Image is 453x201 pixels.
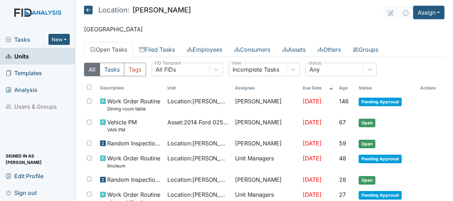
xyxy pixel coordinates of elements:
[100,63,124,76] button: Tasks
[309,65,320,74] div: Any
[232,136,300,151] td: [PERSON_NAME]
[232,82,300,94] th: Assignee
[303,191,322,198] span: [DATE]
[232,172,300,187] td: [PERSON_NAME]
[312,42,347,57] a: Others
[336,82,355,94] th: Toggle SortBy
[87,85,92,89] input: Toggle All Rows Selected
[6,170,43,181] span: Edit Profile
[167,190,229,199] span: Location : [PERSON_NAME]
[6,187,37,198] span: Sign out
[359,98,402,106] span: Pending Approval
[107,118,137,133] span: Vehicle PM VAN PM
[303,140,322,147] span: [DATE]
[233,65,279,74] div: Incomplete Tasks
[6,84,37,95] span: Analysis
[276,42,312,57] a: Assets
[339,98,349,105] span: 146
[359,119,375,127] span: Open
[107,154,160,169] span: Work Order Routine linoleum
[232,151,300,172] td: Unit Managers
[98,6,130,14] span: Location:
[339,155,346,162] span: 48
[303,176,322,183] span: [DATE]
[339,191,346,198] span: 27
[6,67,42,78] span: Templates
[84,63,146,76] div: Type filter
[84,6,191,14] h5: [PERSON_NAME]
[84,25,444,33] p: [GEOGRAPHIC_DATA]
[124,63,146,76] button: Tags
[133,42,181,57] a: Filed Tasks
[84,63,100,76] button: All
[107,163,160,169] small: linoleum
[48,34,70,45] button: New
[167,139,229,148] span: Location : [PERSON_NAME]
[228,42,276,57] a: Consumers
[181,42,228,57] a: Employees
[359,140,375,148] span: Open
[300,82,336,94] th: Toggle SortBy
[107,175,162,184] span: Random Inspection for Evening
[232,94,300,115] td: [PERSON_NAME]
[303,155,322,162] span: [DATE]
[6,35,48,44] a: Tasks
[6,154,70,165] span: Signed in as [PERSON_NAME]
[417,82,444,94] th: Actions
[359,155,402,163] span: Pending Approval
[156,65,176,74] div: All FIDs
[339,176,346,183] span: 28
[167,154,229,163] span: Location : [PERSON_NAME]
[107,127,137,133] small: VAN PM
[6,51,29,62] span: Units
[84,42,133,57] a: Open Tasks
[339,140,346,147] span: 59
[97,82,165,94] th: Toggle SortBy
[165,82,232,94] th: Toggle SortBy
[359,191,402,200] span: Pending Approval
[303,98,322,105] span: [DATE]
[339,119,346,126] span: 67
[303,119,322,126] span: [DATE]
[167,97,229,105] span: Location : [PERSON_NAME]
[413,6,444,19] button: Assign
[107,105,160,112] small: Dining room table
[232,115,300,136] td: [PERSON_NAME]
[356,82,417,94] th: Toggle SortBy
[359,176,375,185] span: Open
[107,139,162,148] span: Random Inspection for Afternoon
[167,175,229,184] span: Location : [PERSON_NAME]
[167,118,229,127] span: Asset : 2014 Ford 02575
[347,42,384,57] a: Groups
[107,97,160,112] span: Work Order Routine Dining room table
